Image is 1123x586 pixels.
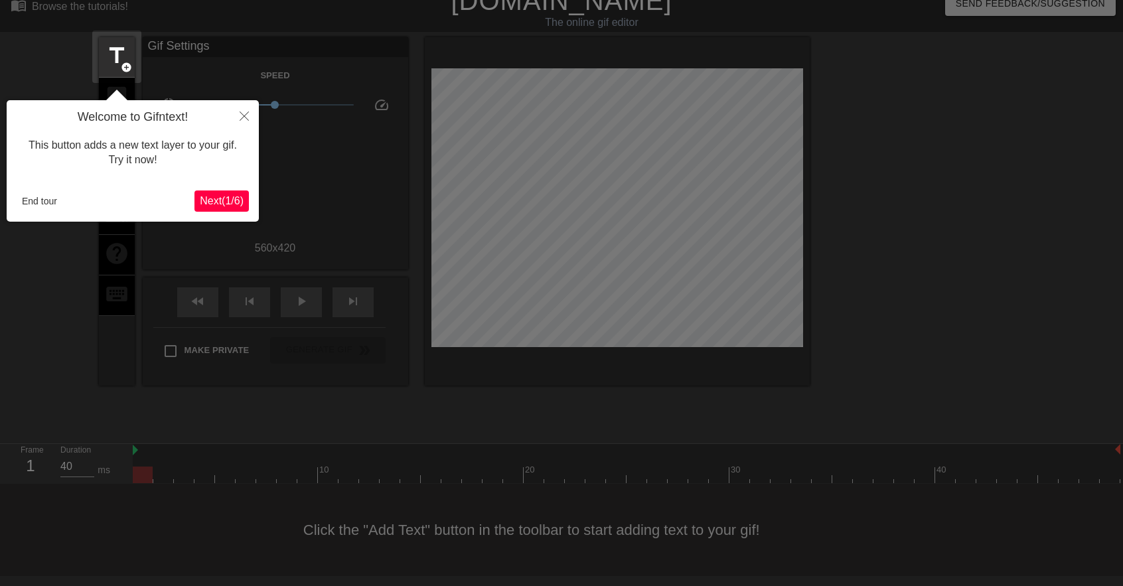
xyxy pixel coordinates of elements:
button: Close [230,100,259,131]
button: Next [194,190,249,212]
div: This button adds a new text layer to your gif. Try it now! [17,125,249,181]
button: End tour [17,191,62,211]
h4: Welcome to Gifntext! [17,110,249,125]
span: Next ( 1 / 6 ) [200,195,244,206]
